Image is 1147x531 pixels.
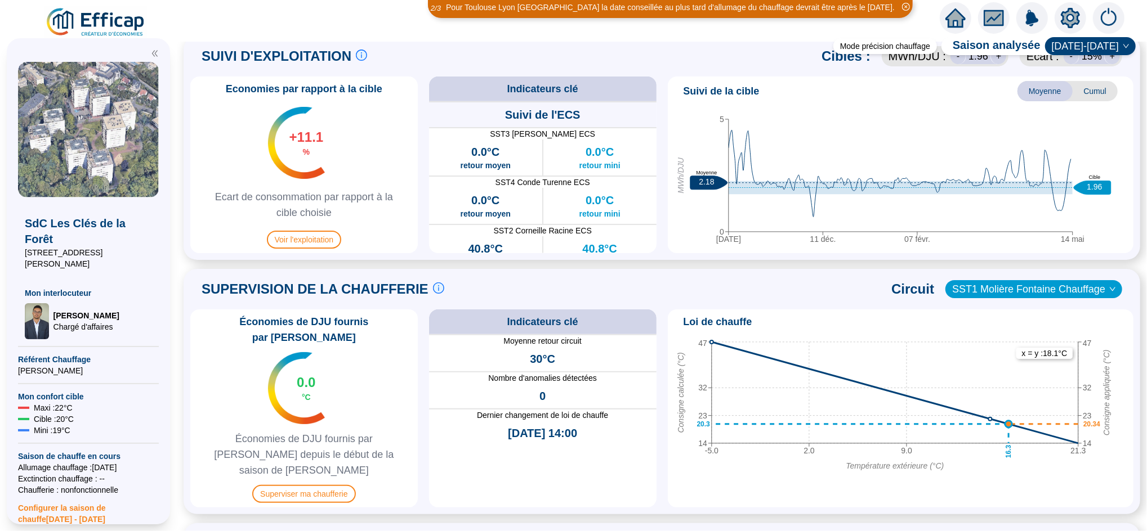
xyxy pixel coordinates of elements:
span: setting [1060,8,1081,28]
tspan: 14 [1083,439,1092,448]
span: °C [302,391,311,403]
span: close-circle [902,3,910,11]
span: 2024-2025 [1052,38,1129,55]
span: Cible : 20 °C [34,413,74,425]
tspan: 2.0 [804,446,815,455]
img: indicateur températures [268,352,325,424]
span: % [303,146,310,157]
img: alerts [1016,2,1048,34]
span: 0.0°C [586,144,614,160]
span: Référent Chauffage [18,354,159,365]
tspan: 23 [698,411,707,420]
tspan: 9.0 [901,446,912,455]
tspan: 14 mai [1060,235,1084,244]
tspan: 23 [1083,411,1092,420]
text: 20.3 [697,420,710,428]
tspan: 47 [1083,339,1092,348]
tspan: Consigne appliquée (°C) [1101,350,1110,436]
span: Maxi : 22 °C [34,402,73,413]
span: 40.8°C [468,241,503,256]
span: Économies de DJU fournis par [PERSON_NAME] [195,314,413,345]
span: 0.0 [297,373,315,391]
span: Allumage chauffage : [DATE] [18,462,159,473]
span: Loi de chauffe [684,314,752,330]
tspan: 32 [1083,383,1092,392]
span: down [1109,286,1116,292]
span: Indicateurs clé [507,81,578,97]
span: Chaufferie : non fonctionnelle [18,484,159,496]
span: Moyenne retour circuit [429,335,657,346]
tspan: 21.3 [1070,446,1086,455]
span: [STREET_ADDRESS][PERSON_NAME] [25,247,152,269]
img: alerts [1093,2,1124,34]
span: Suivi de l'ECS [505,107,581,123]
span: info-circle [356,49,367,61]
span: SUPERVISION DE LA CHAUFFERIE [202,280,429,298]
text: Cible [1088,174,1100,180]
div: Pour Toulouse Lyon [GEOGRAPHIC_DATA] la date conseillée au plus tard d'allumage du chauffage devr... [446,2,895,13]
span: Mon confort cible [18,391,159,402]
text: 16.3 [1005,445,1012,458]
span: Exctinction chauffage : -- [18,473,159,484]
tspan: 11 déc. [810,235,836,244]
span: SUIVI D'EXPLOITATION [202,47,351,65]
i: 2 / 3 [431,4,441,12]
tspan: Température extérieure (°C) [846,461,944,470]
span: retour moyen [460,208,510,219]
span: Ecart de consommation par rapport à la cible choisie [195,189,413,220]
span: Saison analysée [941,37,1041,55]
img: indicateur températures [268,107,325,179]
text: 20.34 [1083,420,1100,428]
span: 30°C [530,351,555,367]
span: Mini : 19 °C [34,425,70,436]
span: Circuit [891,280,934,298]
span: Cibles : [822,47,871,65]
img: Chargé d'affaires [25,303,49,339]
text: 1.96 [1087,182,1102,191]
span: 0.0°C [586,192,614,208]
span: Suivi de la cible [684,83,760,99]
span: Chargé d'affaires [53,321,119,332]
span: [PERSON_NAME] [18,365,159,376]
span: Saison de chauffe en cours [18,451,159,462]
img: efficap energie logo [45,7,147,38]
span: SdC Les Clés de la Forêt [25,215,152,247]
span: Mon interlocuteur [25,287,152,299]
span: double-left [151,49,159,57]
span: Indicateurs clé [507,314,578,330]
span: SST2 Corneille Racine ECS [429,225,657,236]
span: SST4 Conde Turenne ECS [429,177,657,188]
span: Dernier changement de loi de chauffe [429,409,657,421]
span: Economies par rapport à la cible [219,81,389,97]
span: 0.0°C [471,192,499,208]
span: Cumul [1073,81,1118,101]
span: SST3 [PERSON_NAME] ECS [429,128,657,139]
text: Moyenne [696,170,717,175]
tspan: 5 [720,115,724,124]
span: +11.1 [289,128,324,146]
span: [PERSON_NAME] [53,310,119,321]
span: 0 [539,388,546,404]
span: retour moyen [460,160,510,171]
span: SST1 Molière Fontaine Chauffage [952,281,1115,298]
span: down [1123,43,1130,49]
tspan: 14 [698,439,707,448]
span: retour mini [579,160,621,171]
span: fund [984,8,1004,28]
span: 40.8°C [582,241,617,256]
tspan: [DATE] [716,235,740,244]
span: info-circle [433,282,444,294]
tspan: 07 févr. [904,235,930,244]
span: Superviser ma chaufferie [252,485,355,503]
tspan: -5.0 [704,446,718,455]
tspan: Consigne calculée (°C) [676,352,685,433]
text: 2.18 [699,177,714,186]
span: Nombre d'anomalies détectées [429,372,657,384]
span: [DATE] 14:00 [508,425,577,441]
span: Moyenne [1017,81,1073,101]
span: retour mini [579,208,621,219]
tspan: MWh/DJU [676,157,685,193]
span: Configurer la saison de chauffe [DATE] - [DATE] [18,496,159,525]
div: Mode précision chauffage [833,38,937,54]
span: 0.0°C [471,144,499,160]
